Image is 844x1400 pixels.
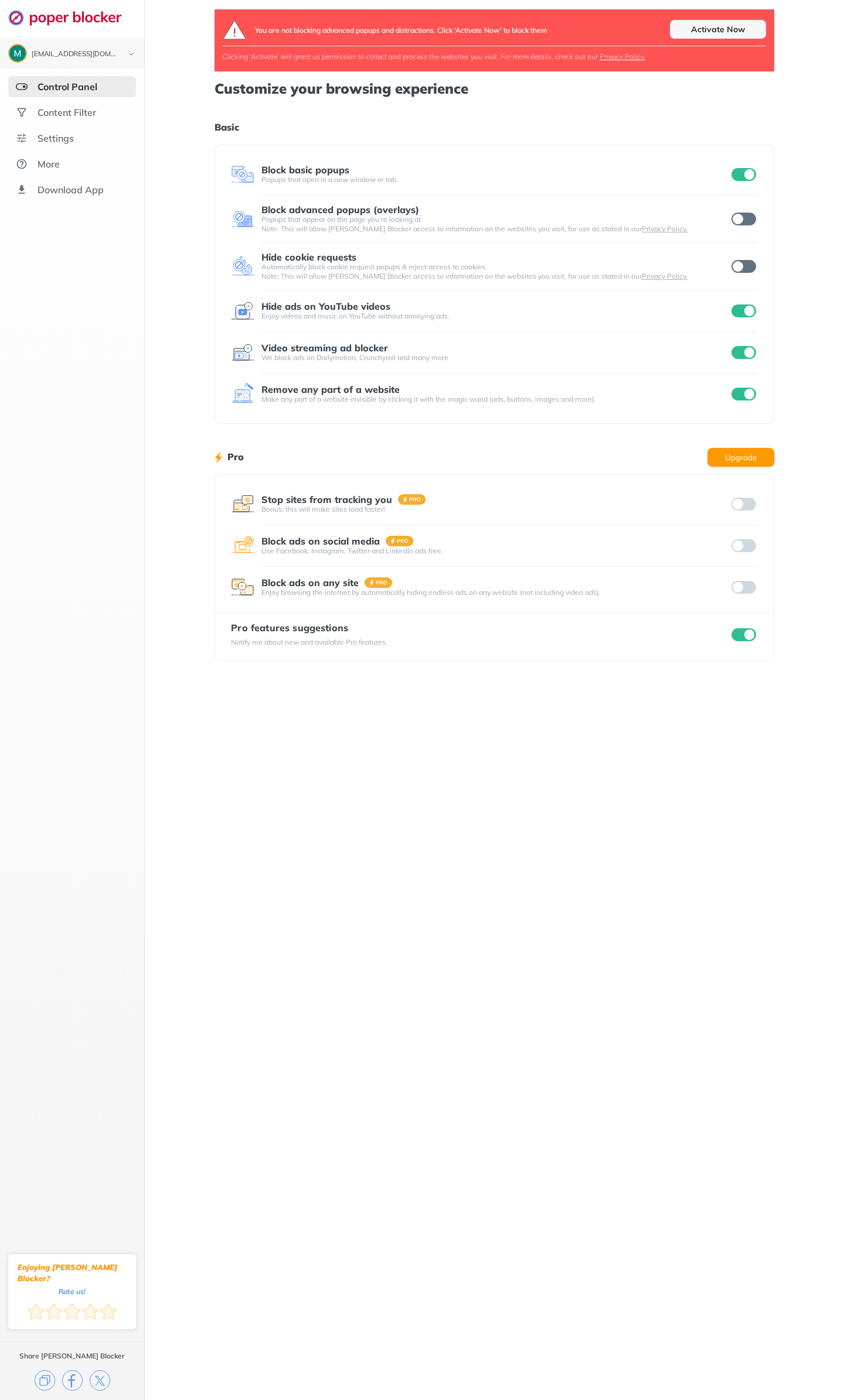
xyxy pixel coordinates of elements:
[261,301,390,312] div: Hide ads on YouTube videos
[231,534,254,557] img: feature icon
[261,312,729,321] div: Enjoy videos and music on YouTube without annoying ads.
[398,494,426,505] img: pro-badge.svg
[231,255,254,278] img: feature icon
[261,395,729,404] div: Make any part of a website invisible by clicking it with the magic wand (ads, buttons, images and...
[59,1289,86,1294] div: Rate us!
[18,1262,127,1284] div: Enjoying [PERSON_NAME] Blocker?
[261,494,392,505] div: Stop sites from tracking you
[231,638,386,647] div: Notify me about new and available Pro features
[19,1351,125,1361] div: Share [PERSON_NAME] Blocker
[261,165,349,175] div: Block basic popups
[231,163,254,186] img: feature icon
[223,52,765,61] div: Clicking ‘Activate’ will grant us permission to collect and process the websites you visit. For m...
[261,536,380,546] div: Block ads on social media
[38,158,60,170] div: More
[223,20,247,40] img: logo
[670,20,766,39] div: Activate Now
[261,546,729,556] div: Use Facebook, Instagram, Twitter and LinkedIn ads free.
[35,1370,55,1391] img: copy.svg
[62,1370,83,1391] img: facebook.svg
[215,450,222,464] img: lighting bolt
[255,20,547,40] div: You are not blocking advanced popups and distractions. Click ‘Activate Now’ to block them
[231,382,254,406] img: feature icon
[16,184,28,196] img: download-app.svg
[261,262,729,281] div: Automatically block cookie request popups & reject access to cookies. Note: This will allow [PERS...
[231,492,254,516] img: feature icon
[261,215,729,234] div: Popups that appear on the page you’re looking at. Note: This will allow [PERSON_NAME] Blocker acc...
[642,272,688,280] a: Privacy Policy.
[38,107,96,118] div: Content Filter
[261,588,729,597] div: Enjoy browsing the internet by automatically hiding endless ads on any website (not including vid...
[261,577,359,588] div: Block ads on any site
[90,1370,110,1391] img: x.svg
[124,48,138,60] img: chevron-bottom-black.svg
[231,299,254,323] img: feature icon
[365,577,393,588] img: pro-badge.svg
[215,119,774,135] h1: Basic
[227,449,244,464] h1: Pro
[261,252,356,262] div: Hide cookie requests
[16,158,28,170] img: about.svg
[261,353,729,362] div: We block ads on Dailymotion, Crunchyroll and many more
[707,448,774,467] button: Upgrade
[261,175,729,184] div: Popups that open in a new window or tab.
[261,343,388,353] div: Video streaming ad blocker
[231,341,254,364] img: feature icon
[231,576,254,599] img: feature icon
[16,81,28,93] img: features-selected.svg
[38,81,97,93] div: Control Panel
[8,9,134,26] img: logo-webpage.svg
[386,536,414,546] img: pro-badge.svg
[600,52,645,61] a: Privacy Policy.
[261,204,419,215] div: Block advanced popups (overlays)
[38,132,74,144] div: Settings
[38,184,104,196] div: Download App
[215,81,774,96] h1: Customize your browsing experience
[16,107,28,118] img: social.svg
[16,132,28,144] img: settings.svg
[261,384,400,395] div: Remove any part of a website
[231,622,386,633] div: Pro features suggestions
[261,505,729,514] div: Bonus: this will make sites load faster!
[642,224,688,233] a: Privacy Policy.
[9,45,26,61] img: ACg8ocIGoAO6XvX5eJ9rXcqS8Mr5yWmUH_Ul-7oKpPWXo5MTSdsvtw=s96-c
[32,50,118,59] div: changarang101@gmail.com
[231,207,254,231] img: feature icon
